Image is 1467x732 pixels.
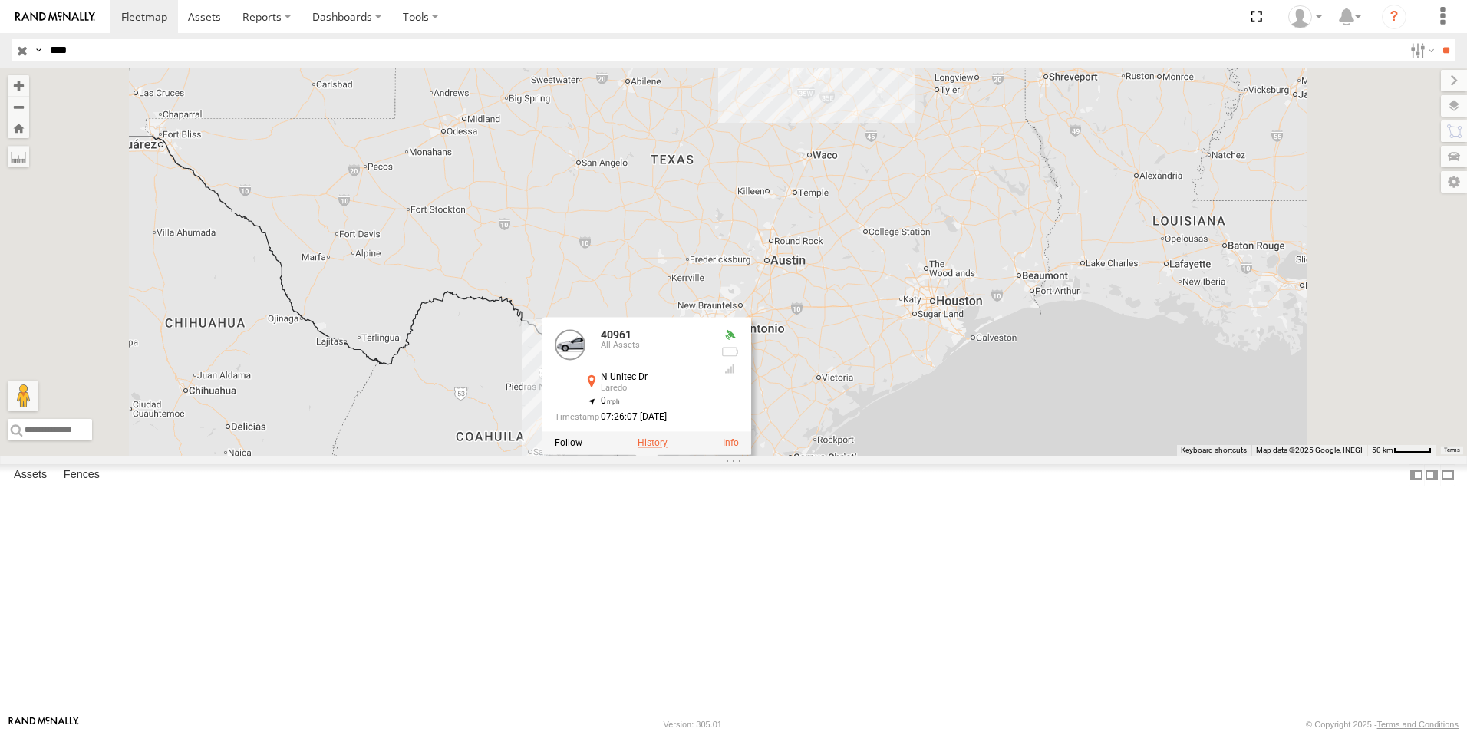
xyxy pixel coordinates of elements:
div: Valid GPS Fix [720,330,739,342]
label: Hide Summary Table [1440,464,1455,486]
button: Zoom out [8,96,29,117]
label: Realtime tracking of Asset [555,438,582,449]
a: Visit our Website [8,717,79,732]
button: Keyboard shortcuts [1181,445,1247,456]
a: 40961 [601,329,631,341]
label: Search Filter Options [1404,39,1437,61]
a: View Asset Details [723,438,739,449]
label: View Asset History [638,438,668,449]
a: Terms [1444,447,1460,453]
a: Terms and Conditions [1377,720,1459,729]
div: N Unitec Dr [601,373,708,383]
div: No battery health information received from this device. [720,346,739,358]
img: rand-logo.svg [15,12,95,22]
button: Map Scale: 50 km per 46 pixels [1367,445,1436,456]
span: Map data ©2025 Google, INEGI [1256,446,1363,454]
div: Caseta Laredo TX [1283,5,1327,28]
label: Assets [6,464,54,486]
i: ? [1382,5,1406,29]
span: 50 km [1372,446,1393,454]
label: Measure [8,146,29,167]
div: Date/time of location update [555,413,708,423]
div: All Assets [601,341,708,351]
div: Last Event GSM Signal Strength [720,363,739,375]
span: 0 [601,396,620,407]
label: Dock Summary Table to the Right [1424,464,1439,486]
button: Zoom Home [8,117,29,138]
label: Dock Summary Table to the Left [1409,464,1424,486]
div: Version: 305.01 [664,720,722,729]
button: Drag Pegman onto the map to open Street View [8,381,38,411]
label: Map Settings [1441,171,1467,193]
label: Search Query [32,39,45,61]
a: View Asset Details [555,330,585,361]
div: © Copyright 2025 - [1306,720,1459,729]
label: Fences [56,464,107,486]
button: Zoom in [8,75,29,96]
div: Laredo [601,384,708,394]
